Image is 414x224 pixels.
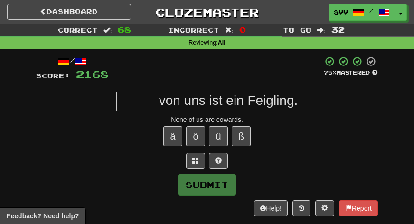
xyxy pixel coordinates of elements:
button: Round history (alt+y) [292,200,310,216]
div: Mastered [323,69,378,76]
span: svv [334,8,348,17]
div: / [36,56,108,68]
span: 68 [118,25,131,34]
button: ö [186,126,205,146]
button: Switch sentence to multiple choice alt+p [186,153,205,169]
span: : [317,27,326,33]
span: 32 [331,25,345,34]
button: Help! [254,200,288,216]
a: svv / [329,4,395,21]
span: : [103,27,112,33]
span: 0 [239,25,246,34]
a: Dashboard [7,4,131,20]
button: ä [163,126,182,146]
span: 75 % [324,69,337,75]
span: von uns ist ein Feigling. [159,93,298,108]
span: To go [283,26,311,34]
button: Single letter hint - you only get 1 per sentence and score half the points! alt+h [209,153,228,169]
span: Correct [58,26,98,34]
span: Score: [36,72,70,80]
span: Open feedback widget [7,211,79,221]
button: ß [232,126,251,146]
span: Incorrect [168,26,219,34]
a: Clozemaster [145,4,269,20]
span: 2168 [76,68,108,80]
span: : [225,27,234,33]
div: None of us are cowards. [36,115,378,124]
button: Report [339,200,378,216]
strong: All [218,39,226,46]
span: / [369,8,374,14]
button: ü [209,126,228,146]
button: Submit [178,174,236,196]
